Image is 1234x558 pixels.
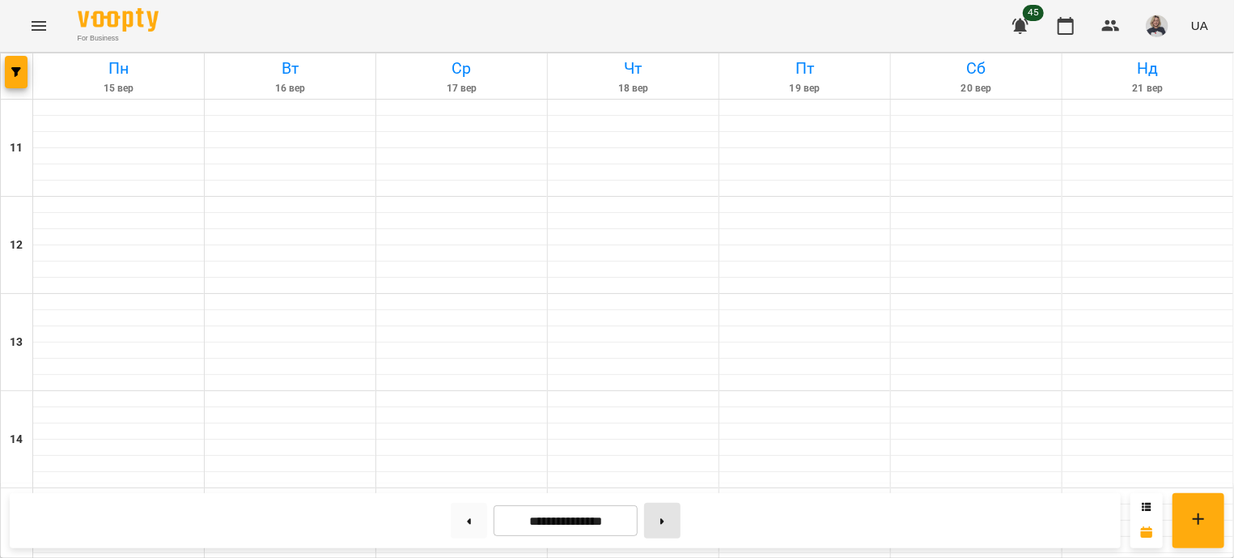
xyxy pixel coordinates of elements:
span: For Business [78,33,159,44]
img: Voopty Logo [78,8,159,32]
h6: Пн [36,56,201,81]
h6: Пт [722,56,888,81]
span: UA [1191,17,1208,34]
h6: Ср [379,56,545,81]
h6: 15 вер [36,81,201,96]
button: Menu [19,6,58,45]
h6: 13 [10,334,23,351]
h6: 18 вер [550,81,716,96]
h6: Нд [1065,56,1231,81]
span: 45 [1023,5,1044,21]
h6: Вт [207,56,373,81]
h6: 12 [10,236,23,254]
h6: Сб [893,56,1059,81]
h6: 14 [10,431,23,449]
h6: 16 вер [207,81,373,96]
img: 60ff81f660890b5dd62a0e88b2ac9d82.jpg [1146,15,1168,37]
h6: 17 вер [379,81,545,96]
h6: 19 вер [722,81,888,96]
button: UA [1185,11,1215,40]
h6: 21 вер [1065,81,1231,96]
h6: 11 [10,139,23,157]
h6: 20 вер [893,81,1059,96]
h6: Чт [550,56,716,81]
